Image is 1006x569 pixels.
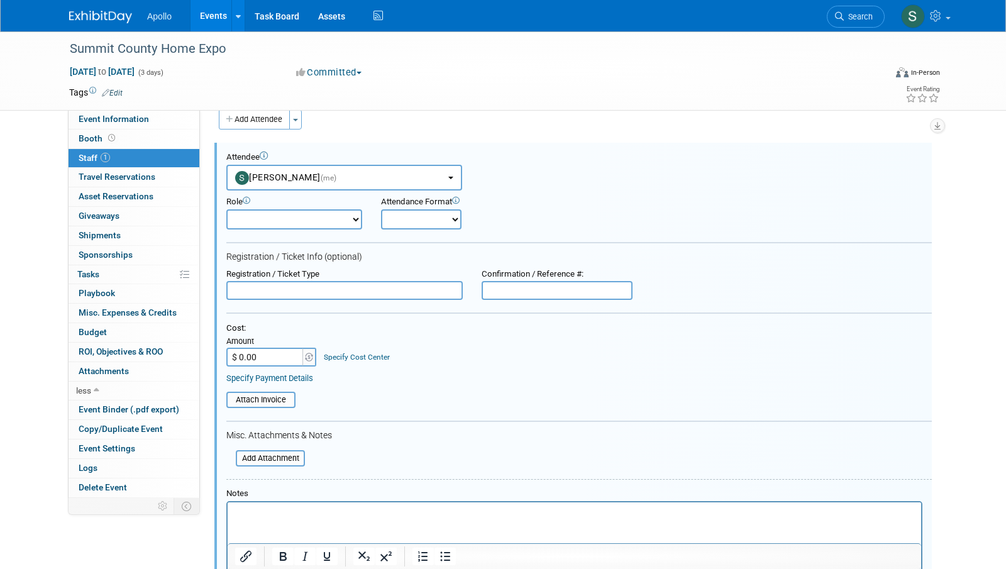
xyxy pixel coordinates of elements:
td: Personalize Event Tab Strip [152,498,174,514]
a: Travel Reservations [69,168,199,187]
img: Format-Inperson.png [896,67,909,77]
span: Apollo [147,11,172,21]
span: Booth not reserved yet [106,133,118,143]
span: (me) [321,174,337,182]
span: Asset Reservations [79,191,153,201]
button: Insert/edit link [235,548,257,565]
a: Playbook [69,284,199,303]
a: Copy/Duplicate Event [69,420,199,439]
span: to [96,67,108,77]
a: Shipments [69,226,199,245]
div: Registration / Ticket Info (optional) [226,251,932,263]
span: Booth [79,133,118,143]
span: Playbook [79,288,115,298]
span: Travel Reservations [79,172,155,182]
span: Staff [79,153,110,163]
span: Event Binder (.pdf export) [79,404,179,414]
div: Attendance Format [381,197,543,207]
a: Budget [69,323,199,342]
button: Add Attendee [219,109,290,130]
div: Event Rating [905,86,939,92]
a: Event Binder (.pdf export) [69,401,199,419]
span: Budget [79,327,107,337]
span: less [76,385,91,395]
span: Tasks [77,269,99,279]
a: Logs [69,459,199,478]
a: Search [827,6,885,28]
a: ROI, Objectives & ROO [69,343,199,362]
iframe: Rich Text Area [228,502,921,551]
span: 1 [101,153,110,162]
button: Superscript [375,548,397,565]
button: Bold [272,548,294,565]
a: Attachments [69,362,199,381]
a: Tasks [69,265,199,284]
td: Tags [69,86,123,99]
a: Event Settings [69,439,199,458]
a: Giveaways [69,207,199,226]
span: Shipments [79,230,121,240]
a: Sponsorships [69,246,199,265]
td: Toggle Event Tabs [174,498,200,514]
span: Sponsorships [79,250,133,260]
button: Subscript [353,548,375,565]
button: Bullet list [434,548,456,565]
span: Delete Event [79,482,127,492]
div: Summit County Home Expo [65,38,866,60]
span: (3 days) [137,69,163,77]
div: Misc. Attachments & Notes [226,430,932,441]
a: less [69,382,199,401]
span: [PERSON_NAME] [235,172,337,182]
img: ExhibitDay [69,11,132,23]
div: Cost: [226,323,932,334]
a: Event Information [69,110,199,129]
span: Logs [79,463,97,473]
span: Giveaways [79,211,119,221]
img: Shelly Stazzone [901,4,925,28]
a: Booth [69,130,199,148]
div: Role [226,197,362,207]
div: In-Person [910,68,940,77]
span: Event Settings [79,443,135,453]
span: Misc. Expenses & Credits [79,307,177,318]
a: Specify Payment Details [226,373,313,383]
div: Confirmation / Reference #: [482,269,633,280]
button: Committed [292,66,367,79]
span: Search [844,12,873,21]
button: Numbered list [412,548,434,565]
a: Edit [102,89,123,97]
span: Attachments [79,366,129,376]
a: Specify Cost Center [324,353,390,362]
button: [PERSON_NAME](me) [226,165,462,191]
div: Notes [226,489,922,499]
a: Asset Reservations [69,187,199,206]
span: [DATE] [DATE] [69,66,135,77]
button: Underline [316,548,338,565]
a: Delete Event [69,478,199,497]
button: Italic [294,548,316,565]
div: Amount [226,336,318,348]
a: Misc. Expenses & Credits [69,304,199,323]
a: Staff1 [69,149,199,168]
span: Copy/Duplicate Event [79,424,163,434]
span: ROI, Objectives & ROO [79,346,163,356]
div: Attendee [226,152,932,163]
span: Event Information [79,114,149,124]
div: Event Format [810,65,940,84]
div: Registration / Ticket Type [226,269,463,280]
